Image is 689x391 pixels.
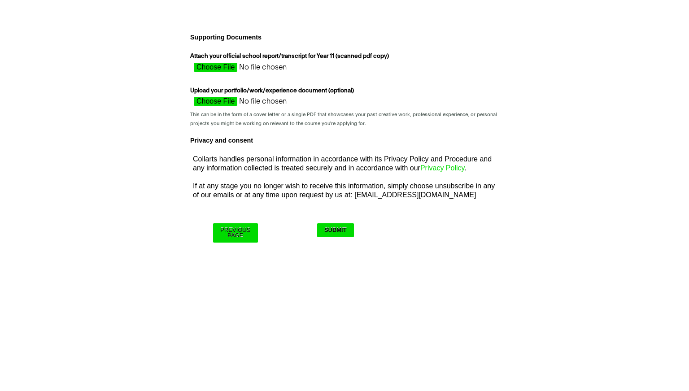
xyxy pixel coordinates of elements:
label: Upload your portfolio/work/experience document (optional) [190,87,356,97]
label: Attach your official school report/transcript for Year 11 (scanned pdf copy) [190,52,391,63]
input: Attach your official school report/transcript for Year 11 (scanned pdf copy) [190,63,350,76]
input: Submit [317,223,354,237]
input: Upload your portfolio/work/experience document (optional) [190,97,350,110]
span: Collarts handles personal information in accordance with its Privacy Policy and Procedure and any... [193,155,492,172]
span: If at any stage you no longer wish to receive this information, simply choose unsubscribe in any ... [193,182,495,199]
span: This can be in the form of a cover letter or a single PDF that showcases your past creative work,... [190,112,497,126]
b: Privacy and consent [190,137,253,144]
input: Previous Page [213,223,257,243]
a: Privacy Policy [420,164,464,172]
h4: Supporting Documents [187,31,502,43]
